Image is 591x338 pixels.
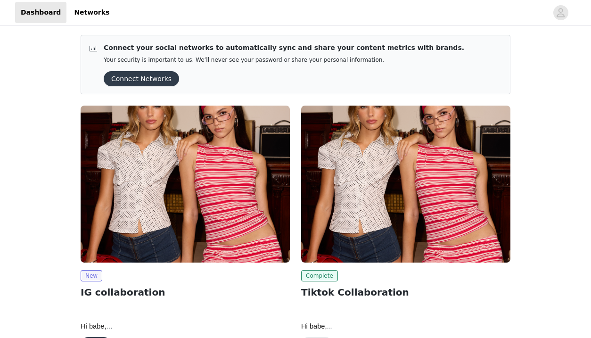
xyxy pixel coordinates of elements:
span: Hi babe, [301,322,333,330]
img: Edikted [81,106,290,263]
p: Connect your social networks to automatically sync and share your content metrics with brands. [104,43,464,53]
button: Connect Networks [104,71,179,86]
h2: Tiktok Collaboration [301,285,510,299]
span: Hi babe, [81,322,113,330]
img: Edikted [301,106,510,263]
span: New [81,270,102,281]
h2: IG collaboration [81,285,290,299]
span: Complete [301,270,338,281]
div: avatar [556,5,565,20]
p: Your security is important to us. We’ll never see your password or share your personal information. [104,57,464,64]
a: Dashboard [15,2,66,23]
a: Networks [68,2,115,23]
